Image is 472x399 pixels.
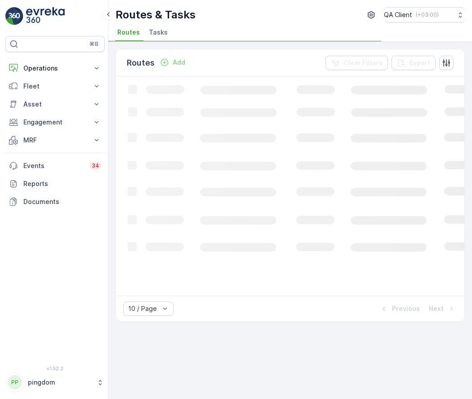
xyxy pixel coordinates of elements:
p: Events [23,161,85,170]
div: PP [8,375,22,390]
img: logo_light-DOdMpM7g.png [26,7,65,25]
span: Routes [117,28,140,37]
p: ( +03:00 ) [416,11,439,18]
p: ⌘B [89,40,98,48]
p: Export [410,58,430,67]
a: Events34 [5,157,105,175]
button: Fleet [5,77,105,95]
p: Routes [127,57,155,69]
p: Operations [23,64,87,73]
p: Fleet [23,82,87,91]
button: QA Client(+03:00) [384,7,465,22]
p: Asset [23,100,87,109]
button: Asset [5,95,105,113]
button: Previous [378,303,421,314]
p: MRF [23,136,87,145]
p: 34 [92,162,99,169]
button: Operations [5,59,105,77]
p: Routes & Tasks [116,8,196,22]
a: Documents [5,193,105,211]
button: Export [392,56,436,70]
button: Clear Filters [325,56,388,70]
p: QA Client [384,10,412,19]
button: PPpingdom [5,373,105,392]
button: Next [428,303,457,314]
span: v 1.52.2 [5,366,105,371]
button: Add [156,57,189,68]
p: Documents [23,197,101,206]
p: Clear Filters [343,58,383,67]
p: Add [173,58,185,67]
a: Reports [5,175,105,193]
p: pingdom [28,378,92,387]
button: MRF [5,131,105,149]
p: Reports [23,179,101,188]
span: Tasks [149,28,168,37]
p: Previous [392,304,420,313]
p: Next [429,304,444,313]
p: Engagement [23,118,87,127]
img: logo [5,7,23,25]
button: Engagement [5,113,105,131]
